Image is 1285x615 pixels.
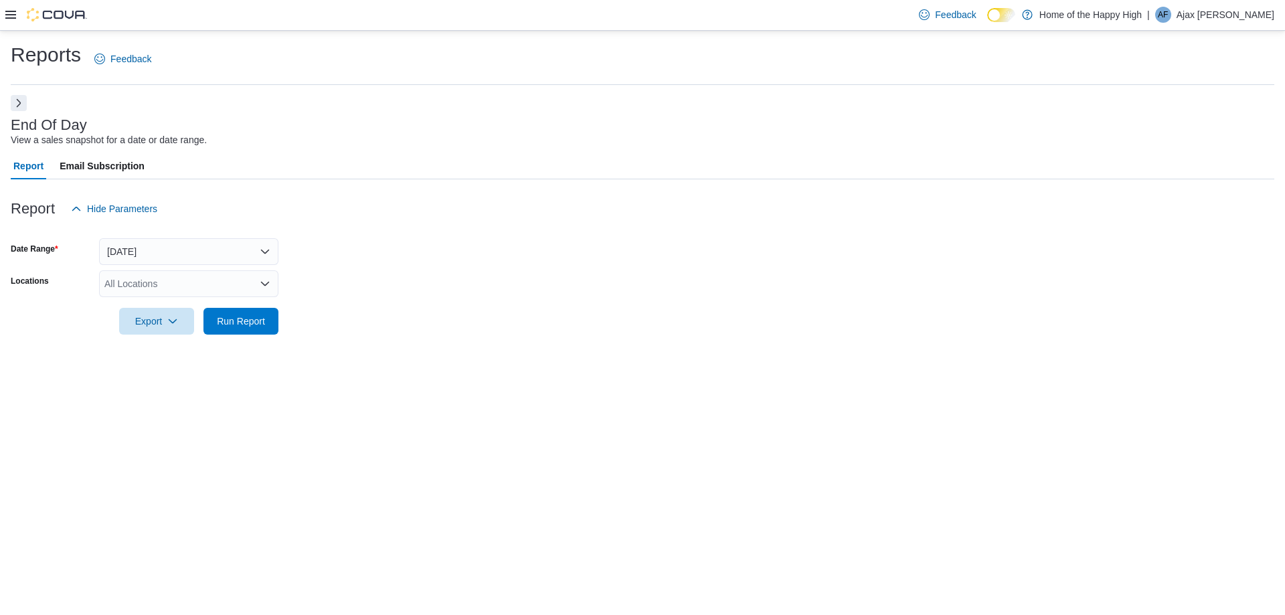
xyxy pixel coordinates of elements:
[11,41,81,68] h1: Reports
[99,238,278,265] button: [DATE]
[987,8,1015,22] input: Dark Mode
[987,22,988,23] span: Dark Mode
[935,8,976,21] span: Feedback
[203,308,278,335] button: Run Report
[260,278,270,289] button: Open list of options
[1177,7,1274,23] p: Ajax [PERSON_NAME]
[11,95,27,111] button: Next
[1155,7,1171,23] div: Ajax Fidler
[1039,7,1142,23] p: Home of the Happy High
[66,195,163,222] button: Hide Parameters
[1158,7,1168,23] span: AF
[1147,7,1150,23] p: |
[27,8,87,21] img: Cova
[110,52,151,66] span: Feedback
[217,315,265,328] span: Run Report
[11,276,49,286] label: Locations
[11,201,55,217] h3: Report
[11,244,58,254] label: Date Range
[87,202,157,215] span: Hide Parameters
[119,308,194,335] button: Export
[127,308,186,335] span: Export
[11,117,87,133] h3: End Of Day
[914,1,981,28] a: Feedback
[60,153,145,179] span: Email Subscription
[89,46,157,72] a: Feedback
[13,153,44,179] span: Report
[11,133,207,147] div: View a sales snapshot for a date or date range.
